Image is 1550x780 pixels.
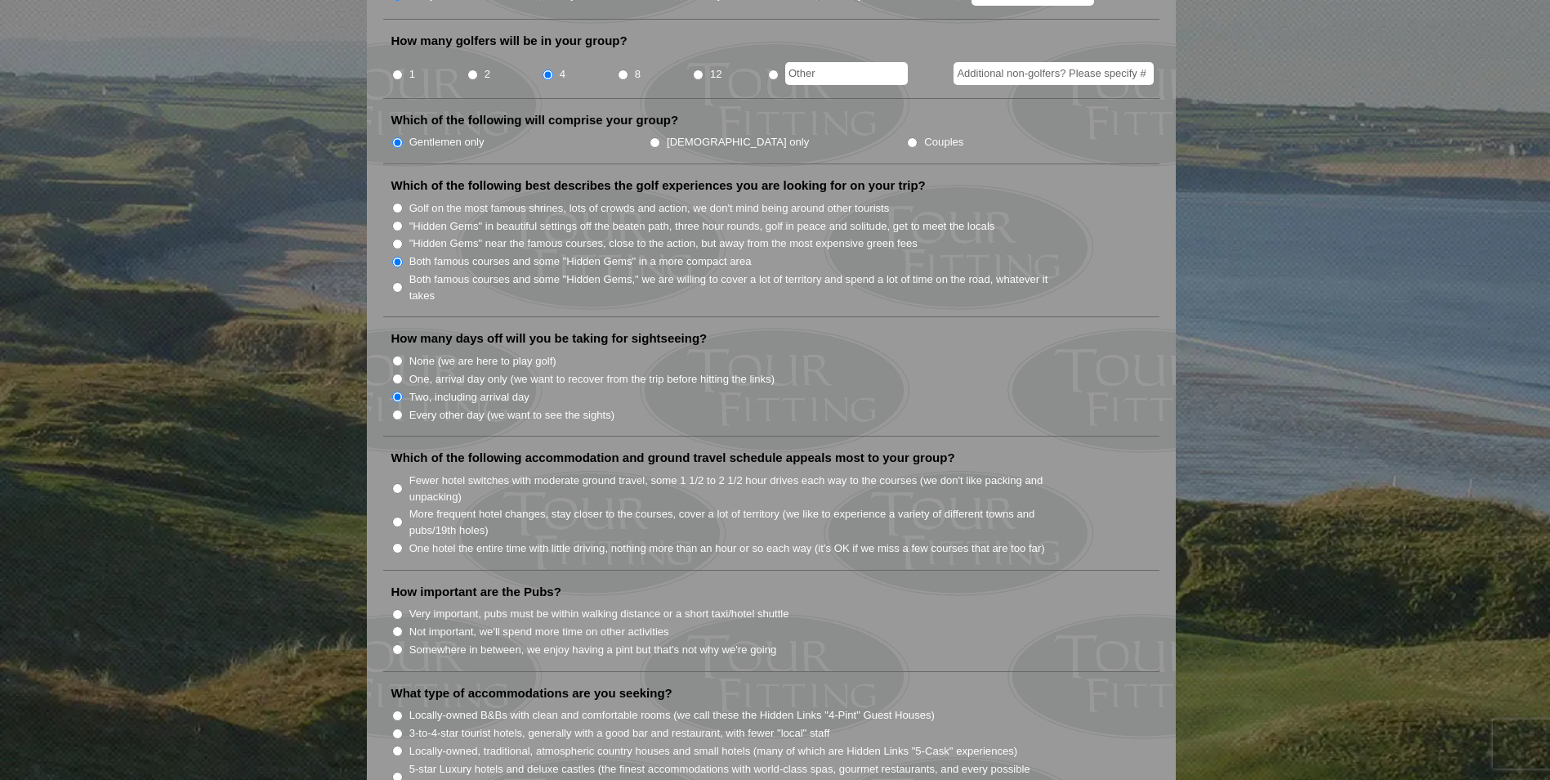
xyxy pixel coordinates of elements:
[391,330,708,347] label: How many days off will you be taking for sightseeing?
[485,66,490,83] label: 2
[391,450,955,466] label: Which of the following accommodation and ground travel schedule appeals most to your group?
[409,134,485,150] label: Gentlemen only
[409,725,830,742] label: 3-to-4-star tourist hotels, generally with a good bar and restaurant, with fewer "local" staff
[924,134,963,150] label: Couples
[560,66,565,83] label: 4
[409,407,614,424] label: Every other day (we want to see the sights)
[409,66,415,83] label: 1
[409,218,995,235] label: "Hidden Gems" in beautiful settings off the beaten path, three hour rounds, golf in peace and sol...
[409,642,777,658] label: Somewhere in between, we enjoy having a pint but that's not why we're going
[954,62,1154,85] input: Additional non-golfers? Please specify #
[409,743,1018,760] label: Locally-owned, traditional, atmospheric country houses and small hotels (many of which are Hidden...
[391,584,561,600] label: How important are the Pubs?
[409,624,669,640] label: Not important, we'll spend more time on other activities
[667,134,809,150] label: [DEMOGRAPHIC_DATA] only
[409,606,789,622] label: Very important, pubs must be within walking distance or a short taxi/hotel shuttle
[409,353,556,370] label: None (we are here to play golf)
[710,66,722,83] label: 12
[409,200,890,217] label: Golf on the most famous shrines, lots of crowds and action, we don't mind being around other tour...
[635,66,641,83] label: 8
[785,62,908,85] input: Other
[409,253,752,270] label: Both famous courses and some "Hidden Gems" in a more compact area
[409,235,918,252] label: "Hidden Gems" near the famous courses, close to the action, but away from the most expensive gree...
[391,33,628,49] label: How many golfers will be in your group?
[391,685,672,702] label: What type of accommodations are you seeking?
[409,540,1045,557] label: One hotel the entire time with little driving, nothing more than an hour or so each way (it’s OK ...
[409,371,775,388] label: One, arrival day only (we want to recover from the trip before hitting the links)
[409,707,935,724] label: Locally-owned B&Bs with clean and comfortable rooms (we call these the Hidden Links "4-Pint" Gues...
[391,112,679,128] label: Which of the following will comprise your group?
[409,506,1066,538] label: More frequent hotel changes, stay closer to the courses, cover a lot of territory (we like to exp...
[409,473,1066,504] label: Fewer hotel switches with moderate ground travel, some 1 1/2 to 2 1/2 hour drives each way to the...
[391,177,926,194] label: Which of the following best describes the golf experiences you are looking for on your trip?
[409,271,1066,303] label: Both famous courses and some "Hidden Gems," we are willing to cover a lot of territory and spend ...
[409,389,529,406] label: Two, including arrival day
